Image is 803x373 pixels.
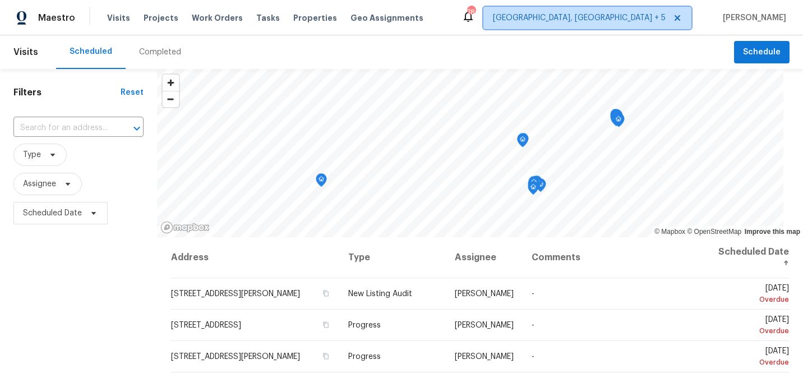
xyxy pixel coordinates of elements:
span: [PERSON_NAME] [718,12,786,24]
button: Copy Address [320,288,330,298]
span: Geo Assignments [350,12,423,24]
span: [STREET_ADDRESS] [171,321,241,329]
span: Visits [13,40,38,65]
th: Address [170,237,340,278]
span: [STREET_ADDRESS][PERSON_NAME] [171,290,300,298]
span: Assignee [23,178,56,190]
div: Reset [121,87,144,98]
div: Completed [139,47,181,58]
span: [DATE] [718,316,789,337]
span: Schedule [743,45,781,59]
div: Scheduled [70,46,112,57]
span: [GEOGRAPHIC_DATA], [GEOGRAPHIC_DATA] + 5 [493,12,666,24]
button: Zoom in [163,75,179,91]
span: - [532,290,534,298]
div: Map marker [528,176,539,194]
div: Map marker [528,181,539,199]
div: Overdue [718,325,789,337]
div: Map marker [610,111,621,128]
span: New Listing Audit [348,290,412,298]
div: Map marker [612,110,623,127]
div: Map marker [531,176,542,193]
th: Scheduled Date ↑ [709,237,790,278]
span: Tasks [256,14,280,22]
span: [PERSON_NAME] [455,321,514,329]
canvas: Map [157,69,783,237]
h1: Filters [13,87,121,98]
div: Overdue [718,357,789,368]
div: Map marker [316,173,327,191]
div: Map marker [613,113,624,130]
div: Map marker [613,113,624,131]
button: Open [129,121,145,136]
div: 78 [467,7,475,18]
button: Schedule [734,41,790,64]
input: Search for an address... [13,119,112,137]
th: Assignee [446,237,523,278]
th: Comments [523,237,708,278]
span: - [532,321,534,329]
span: [PERSON_NAME] [455,290,514,298]
div: Map marker [518,133,529,150]
th: Type [339,237,446,278]
span: Projects [144,12,178,24]
span: [PERSON_NAME] [455,353,514,361]
a: Improve this map [745,228,800,236]
span: Visits [107,12,130,24]
div: Map marker [611,113,622,130]
span: [DATE] [718,347,789,368]
span: [STREET_ADDRESS][PERSON_NAME] [171,353,300,361]
a: Mapbox homepage [160,221,210,234]
span: Progress [348,353,381,361]
a: OpenStreetMap [687,228,741,236]
span: Maestro [38,12,75,24]
div: Map marker [610,109,621,126]
div: Map marker [528,178,539,196]
span: [DATE] [718,284,789,305]
span: Type [23,149,41,160]
span: Work Orders [192,12,243,24]
button: Copy Address [320,320,330,330]
div: Map marker [535,178,546,196]
a: Mapbox [654,228,685,236]
div: Map marker [517,133,528,151]
div: Overdue [718,294,789,305]
div: Map marker [611,109,622,127]
span: Properties [293,12,337,24]
span: Progress [348,321,381,329]
span: - [532,353,534,361]
span: Scheduled Date [23,208,82,219]
button: Zoom out [163,91,179,107]
button: Copy Address [320,351,330,361]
